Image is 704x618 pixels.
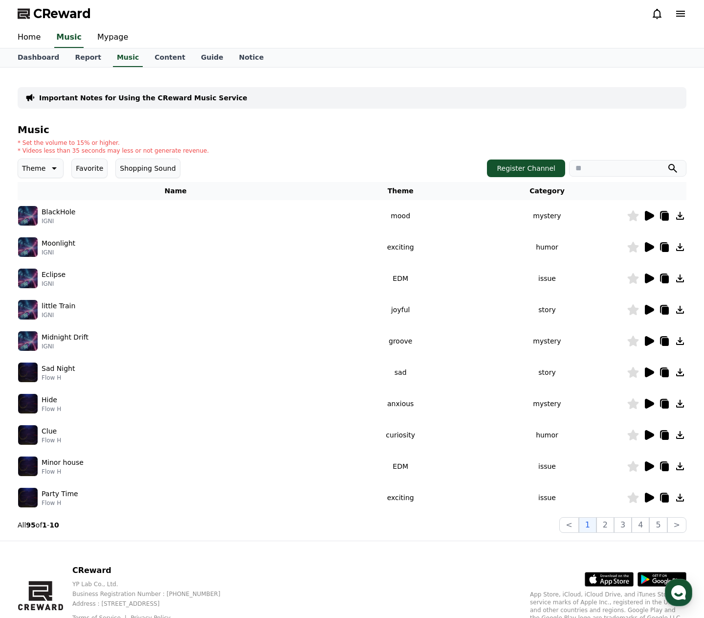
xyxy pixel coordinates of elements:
p: Moonlight [42,238,75,249]
td: humor [467,419,627,451]
a: Mypage [89,27,136,48]
button: 3 [614,517,632,533]
a: Notice [231,48,272,67]
p: Flow H [42,468,84,476]
td: anxious [333,388,467,419]
img: music [18,394,38,413]
img: music [18,206,38,226]
strong: 1 [42,521,47,529]
a: Content [147,48,193,67]
td: mystery [467,388,627,419]
td: EDM [333,263,467,294]
a: Settings [126,310,188,335]
p: Hide [42,395,57,405]
a: Home [10,27,48,48]
p: Minor house [42,458,84,468]
a: Dashboard [10,48,67,67]
p: Clue [42,426,57,436]
button: > [667,517,686,533]
td: story [467,357,627,388]
a: Report [67,48,109,67]
td: EDM [333,451,467,482]
td: issue [467,482,627,513]
a: Guide [193,48,231,67]
p: YP Lab Co., Ltd. [72,580,236,588]
button: 1 [579,517,596,533]
button: 2 [596,517,614,533]
p: CReward [72,565,236,576]
a: Messages [65,310,126,335]
img: music [18,237,38,257]
img: music [18,300,38,320]
button: Shopping Sound [115,159,180,178]
p: Flow H [42,499,78,507]
p: Flow H [42,436,61,444]
p: IGNI [42,343,88,350]
strong: 10 [49,521,59,529]
button: Favorite [71,159,108,178]
button: < [559,517,578,533]
a: Important Notes for Using the CReward Music Service [39,93,247,103]
img: music [18,363,38,382]
img: music [18,269,38,288]
p: BlackHole [42,207,75,217]
td: exciting [333,231,467,263]
td: joyful [333,294,467,325]
td: humor [467,231,627,263]
img: music [18,331,38,351]
span: Messages [81,325,110,333]
p: Theme [22,161,45,175]
p: Address : [STREET_ADDRESS] [72,600,236,608]
td: exciting [333,482,467,513]
td: groove [333,325,467,357]
button: Theme [18,159,64,178]
th: Theme [333,182,467,200]
p: Sad Night [42,364,75,374]
span: Settings [145,325,169,333]
th: Category [467,182,627,200]
p: little Train [42,301,75,311]
img: music [18,425,38,445]
p: Midnight Drift [42,332,88,343]
img: music [18,488,38,507]
button: 4 [632,517,649,533]
span: CReward [33,6,91,22]
strong: 95 [26,521,35,529]
p: IGNI [42,280,66,288]
p: All of - [18,520,59,530]
td: curiosity [333,419,467,451]
p: IGNI [42,249,75,256]
td: issue [467,451,627,482]
a: Music [54,27,84,48]
p: Party Time [42,489,78,499]
td: mood [333,200,467,231]
a: Music [113,48,143,67]
p: Flow H [42,374,75,382]
img: music [18,457,38,476]
a: Home [3,310,65,335]
td: story [467,294,627,325]
td: mystery [467,325,627,357]
td: mystery [467,200,627,231]
p: Flow H [42,405,61,413]
td: issue [467,263,627,294]
button: 5 [649,517,667,533]
a: CReward [18,6,91,22]
td: sad [333,357,467,388]
button: Register Channel [487,160,565,177]
p: IGNI [42,311,75,319]
p: IGNI [42,217,75,225]
h4: Music [18,124,686,135]
p: Business Registration Number : [PHONE_NUMBER] [72,590,236,598]
p: Eclipse [42,270,66,280]
p: * Videos less than 35 seconds may less or not generate revenue. [18,147,209,155]
p: * Set the volume to 15% or higher. [18,139,209,147]
span: Home [25,325,42,333]
th: Name [18,182,333,200]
